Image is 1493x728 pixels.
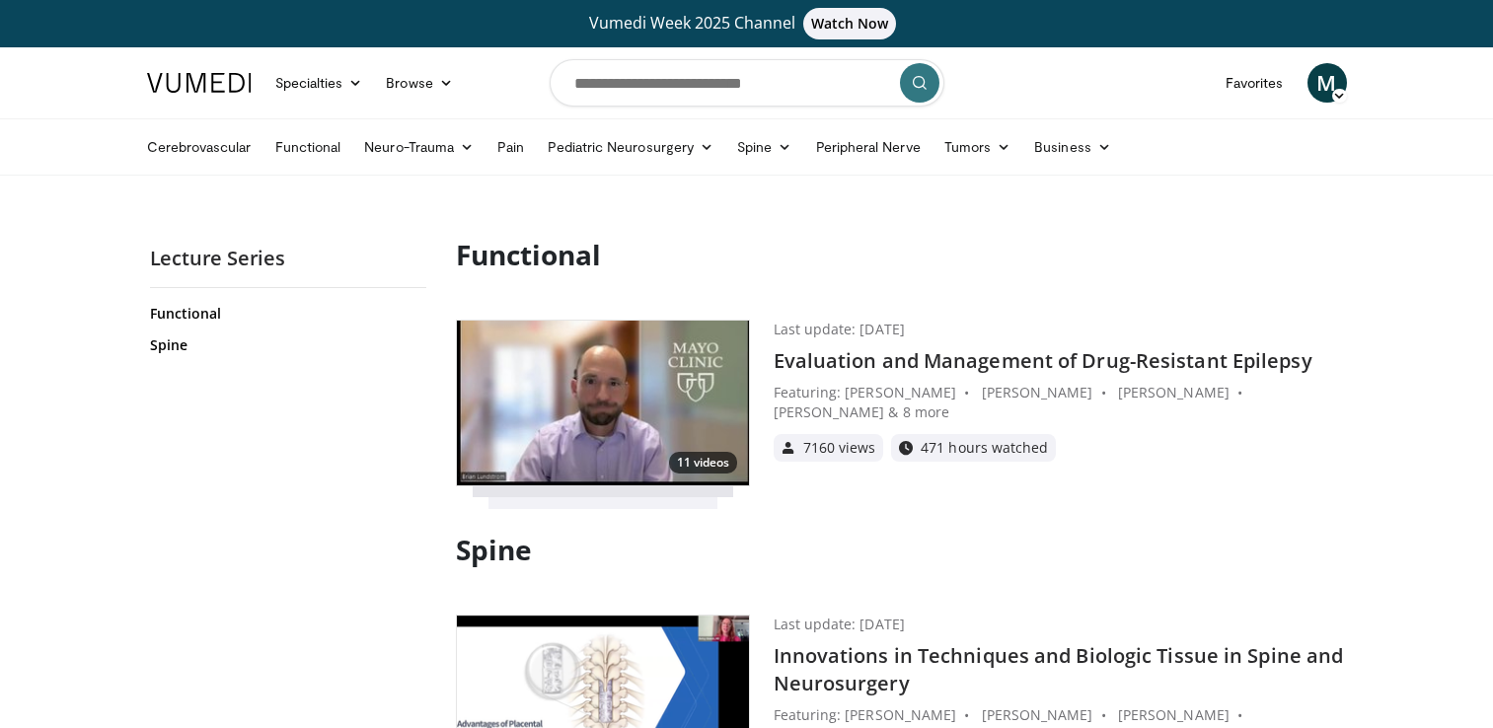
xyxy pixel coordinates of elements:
p: 11 videos [669,452,737,473]
a: Spine [150,335,421,355]
a: Favorites [1214,63,1296,103]
img: VuMedi Logo [147,73,252,93]
a: Spine [725,127,803,167]
a: Cerebrovascular [135,127,263,167]
p: Featuring: [PERSON_NAME] • [PERSON_NAME] • [PERSON_NAME] • [PERSON_NAME] & 8 more [774,383,1344,422]
a: Management of Implanted Epilepsy Devices for Imaging and Surgery 11 videos Last update: [DATE] Ev... [456,320,1344,487]
a: Business [1022,127,1123,167]
a: M [1307,63,1347,103]
input: Search topics, interventions [550,59,944,107]
a: Neuro-Trauma [352,127,485,167]
span: 7160 views [803,441,876,455]
a: Functional [263,127,353,167]
p: Last update: [DATE] [774,615,905,634]
a: Vumedi Week 2025 ChannelWatch Now [150,8,1344,39]
a: Pediatric Neurosurgery [536,127,725,167]
a: Specialties [263,63,375,103]
strong: Functional [456,236,601,273]
a: Peripheral Nerve [804,127,933,167]
a: Browse [374,63,465,103]
a: Tumors [933,127,1023,167]
p: Last update: [DATE] [774,320,905,339]
h4: Innovations in Techniques and Biologic Tissue in Spine and Neurosurgery [774,642,1344,697]
h4: Evaluation and Management of Drug-Resistant Epilepsy [774,347,1344,375]
a: Pain [485,127,536,167]
span: Watch Now [803,8,897,39]
strong: Spine [456,531,532,568]
img: Management of Implanted Epilepsy Devices for Imaging and Surgery [457,321,749,486]
span: 471 hours watched [921,441,1048,455]
h2: Lecture Series [150,246,426,271]
a: Functional [150,304,421,324]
